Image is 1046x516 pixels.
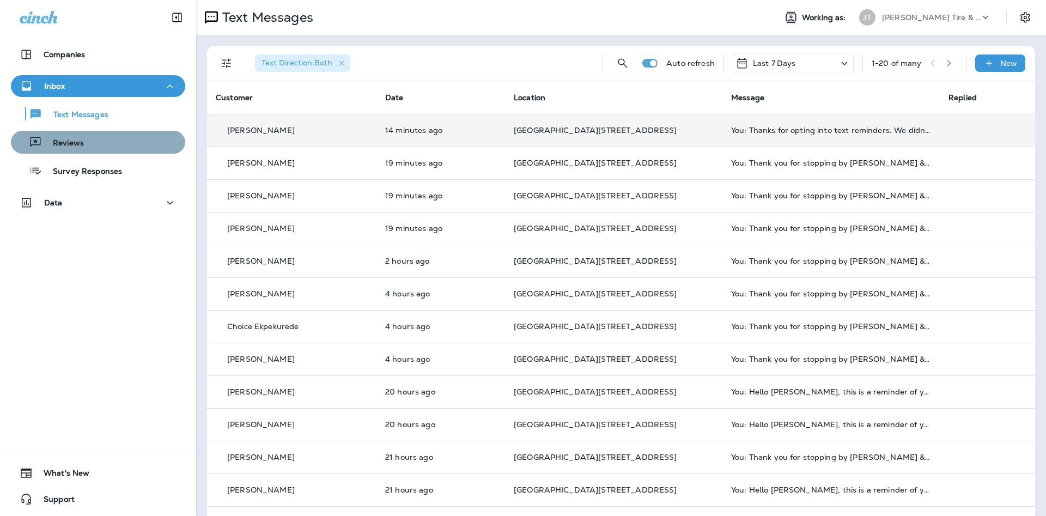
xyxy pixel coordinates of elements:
p: [PERSON_NAME] [227,289,295,298]
p: [PERSON_NAME] [227,485,295,494]
p: [PERSON_NAME] [227,159,295,167]
span: What's New [33,469,89,482]
p: [PERSON_NAME] [227,387,295,396]
span: Date [385,93,404,102]
span: [GEOGRAPHIC_DATA][STREET_ADDRESS] [514,223,677,233]
span: [GEOGRAPHIC_DATA][STREET_ADDRESS] [514,485,677,495]
button: Reviews [11,131,185,154]
p: Aug 21, 2025 03:18 PM [385,420,496,429]
div: You: Thank you for stopping by Jensen Tire & Auto - South 144th Street. Please take 30 seconds to... [731,355,931,363]
p: Aug 22, 2025 11:58 AM [385,159,496,167]
span: [GEOGRAPHIC_DATA][STREET_ADDRESS] [514,420,677,429]
p: Text Messages [218,9,313,26]
span: [GEOGRAPHIC_DATA][STREET_ADDRESS] [514,354,677,364]
button: Collapse Sidebar [162,7,192,28]
p: [PERSON_NAME] [227,355,295,363]
div: You: Thank you for stopping by Jensen Tire & Auto - South 144th Street. Please take 30 seconds to... [731,289,931,298]
button: Filters [216,52,238,74]
p: New [1000,59,1017,68]
p: Aug 22, 2025 08:05 AM [385,289,496,298]
button: What's New [11,462,185,484]
p: Companies [44,50,85,59]
button: Text Messages [11,102,185,125]
span: [GEOGRAPHIC_DATA][STREET_ADDRESS] [514,256,677,266]
p: [PERSON_NAME] [227,224,295,233]
div: You: Thank you for stopping by Jensen Tire & Auto - South 144th Street. Please take 30 seconds to... [731,159,931,167]
div: You: Hello Terry, this is a reminder of your scheduled appointment set for 08/22/2025 3:00 PM at ... [731,387,931,396]
div: JT [859,9,875,26]
div: Text Direction:Both [255,54,350,72]
div: You: Thank you for stopping by Jensen Tire & Auto - South 144th Street. Please take 30 seconds to... [731,191,931,200]
p: [PERSON_NAME] [227,453,295,462]
p: Last 7 Days [753,59,796,68]
div: You: Thank you for stopping by Jensen Tire & Auto - South 144th Street. Please take 30 seconds to... [731,224,931,233]
span: Support [33,495,75,508]
p: [PERSON_NAME] [227,257,295,265]
p: Aug 22, 2025 08:05 AM [385,322,496,331]
span: [GEOGRAPHIC_DATA][STREET_ADDRESS] [514,191,677,201]
p: Auto refresh [666,59,715,68]
p: Aug 22, 2025 11:58 AM [385,224,496,233]
div: 1 - 20 of many [872,59,922,68]
p: Inbox [44,82,65,90]
span: [GEOGRAPHIC_DATA][STREET_ADDRESS] [514,452,677,462]
p: Aug 21, 2025 02:47 PM [385,485,496,494]
span: [GEOGRAPHIC_DATA][STREET_ADDRESS] [514,321,677,331]
div: You: Hello Tyler, this is a reminder of your scheduled appointment set for 08/22/2025 3:30 PM at ... [731,420,931,429]
span: [GEOGRAPHIC_DATA][STREET_ADDRESS] [514,125,677,135]
p: Aug 22, 2025 11:58 AM [385,191,496,200]
p: [PERSON_NAME] [227,420,295,429]
p: Choice Ekpekurede [227,322,299,331]
p: [PERSON_NAME] [227,126,295,135]
span: Message [731,93,764,102]
p: Reviews [42,138,84,149]
p: Aug 22, 2025 08:05 AM [385,355,496,363]
button: Inbox [11,75,185,97]
div: You: Thank you for stopping by Jensen Tire & Auto - South 144th Street. Please take 30 seconds to... [731,453,931,462]
button: Companies [11,44,185,65]
p: Text Messages [42,110,108,120]
span: [GEOGRAPHIC_DATA][STREET_ADDRESS] [514,158,677,168]
div: You: Thanks for opting into text reminders. We didn't find your phone number associated with a re... [731,126,931,135]
span: Replied [948,93,977,102]
div: You: Hello Terry, this is a reminder of your scheduled appointment set for 08/22/2025 3:00 PM at ... [731,485,931,494]
button: Support [11,488,185,510]
span: Location [514,93,545,102]
button: Survey Responses [11,159,185,182]
button: Search Messages [612,52,634,74]
span: Text Direction : Both [261,58,332,68]
span: [GEOGRAPHIC_DATA][STREET_ADDRESS] [514,289,677,299]
div: You: Thank you for stopping by Jensen Tire & Auto - South 144th Street. Please take 30 seconds to... [731,257,931,265]
span: Customer [216,93,253,102]
span: Working as: [802,13,848,22]
span: [GEOGRAPHIC_DATA][STREET_ADDRESS] [514,387,677,397]
button: Data [11,192,185,214]
div: You: Thank you for stopping by Jensen Tire & Auto - South 144th Street. Please take 30 seconds to... [731,322,931,331]
p: Data [44,198,63,207]
p: Aug 22, 2025 12:02 PM [385,126,496,135]
p: [PERSON_NAME] Tire & Auto [882,13,980,22]
p: Aug 22, 2025 09:58 AM [385,257,496,265]
p: Survey Responses [42,167,122,177]
p: Aug 21, 2025 02:58 PM [385,453,496,462]
p: Aug 21, 2025 03:52 PM [385,387,496,396]
button: Settings [1015,8,1035,27]
p: [PERSON_NAME] [227,191,295,200]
